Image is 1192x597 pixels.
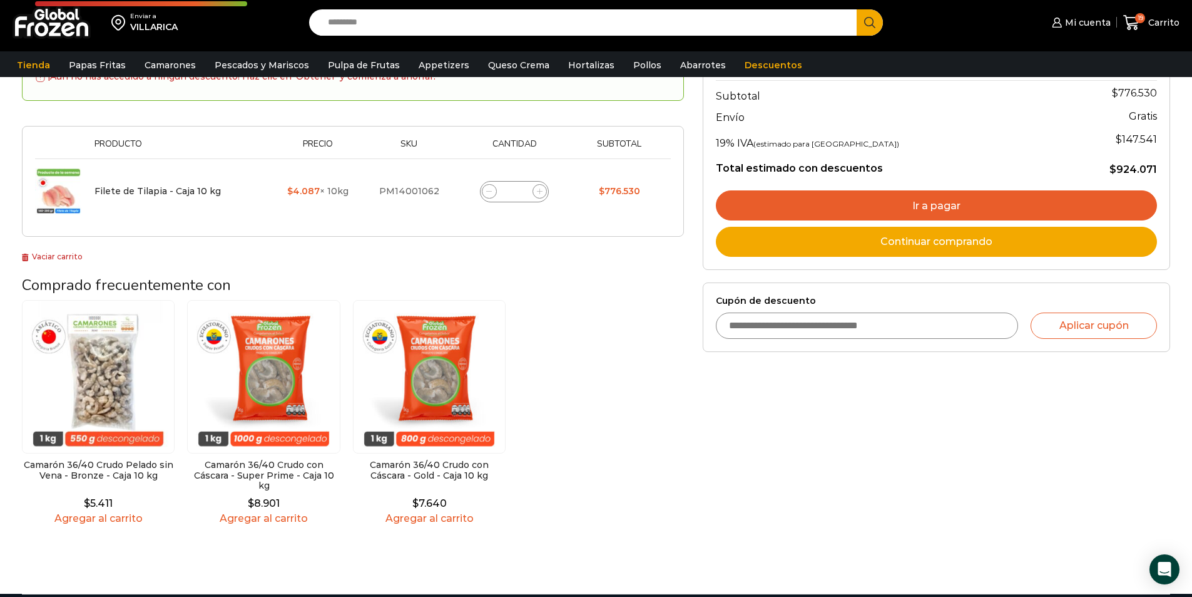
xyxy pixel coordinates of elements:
[455,139,574,158] th: Cantidad
[599,185,640,197] bdi: 776.530
[1116,133,1157,145] span: 147.541
[273,139,363,158] th: Precio
[363,139,456,158] th: Sku
[1112,87,1157,99] bdi: 776.530
[412,497,447,509] bdi: 7.640
[716,296,1157,306] label: Cupón de descuento
[22,460,175,481] h2: Camarón 36/40 Crudo Pelado sin Vena - Bronze - Caja 10 kg
[562,53,621,77] a: Hortalizas
[138,53,202,77] a: Camarones
[63,53,132,77] a: Papas Fritas
[84,497,90,509] span: $
[22,512,175,524] a: Agregar al carrito
[857,9,883,36] button: Search button
[482,53,556,77] a: Queso Crema
[738,53,808,77] a: Descuentos
[248,497,280,509] bdi: 8.901
[506,183,523,200] input: Product quantity
[716,127,1056,152] th: 19% IVA
[111,12,130,33] img: address-field-icon.svg
[1031,313,1157,339] button: Aplicar cupón
[84,497,113,509] bdi: 5.411
[1135,13,1145,23] span: 19
[248,497,254,509] span: $
[1149,554,1179,584] div: Open Intercom Messenger
[208,53,315,77] a: Pescados y Mariscos
[287,185,293,197] span: $
[627,53,668,77] a: Pollos
[130,12,178,21] div: Enviar a
[574,139,665,158] th: Subtotal
[674,53,732,77] a: Abarrotes
[716,105,1056,127] th: Envío
[22,252,83,261] a: Vaciar carrito
[599,185,604,197] span: $
[1116,133,1122,145] span: $
[716,190,1157,221] a: Ir a pagar
[753,139,899,148] small: (estimado para [GEOGRAPHIC_DATA])
[1123,8,1179,38] a: 19 Carrito
[94,185,221,197] a: Filete de Tilapia - Caja 10 kg
[273,159,363,224] td: × 10kg
[1062,16,1111,29] span: Mi cuenta
[353,460,506,481] h2: Camarón 36/40 Crudo con Cáscara - Gold - Caja 10 kg
[287,185,320,197] bdi: 4.087
[716,227,1157,257] a: Continuar comprando
[716,152,1056,176] th: Total estimado con descuentos
[88,139,273,158] th: Producto
[412,53,476,77] a: Appetizers
[187,460,340,491] h2: Camarón 36/40 Crudo con Cáscara - Super Prime - Caja 10 kg
[1129,110,1157,122] strong: Gratis
[1109,164,1157,175] bdi: 924.071
[11,53,56,77] a: Tienda
[187,512,340,524] a: Agregar al carrito
[130,21,178,33] div: VILLARICA
[363,159,456,224] td: PM14001062
[1112,87,1118,99] span: $
[1109,164,1116,175] span: $
[716,80,1056,105] th: Subtotal
[22,275,231,295] span: Comprado frecuentemente con
[35,66,436,88] div: ¡Aún no has accedido a ningún descuento! Haz clic en ‘Obtener’ y comienza a ahorrar.
[1145,16,1179,29] span: Carrito
[353,512,506,524] a: Agregar al carrito
[322,53,406,77] a: Pulpa de Frutas
[412,497,419,509] span: $
[1049,10,1110,35] a: Mi cuenta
